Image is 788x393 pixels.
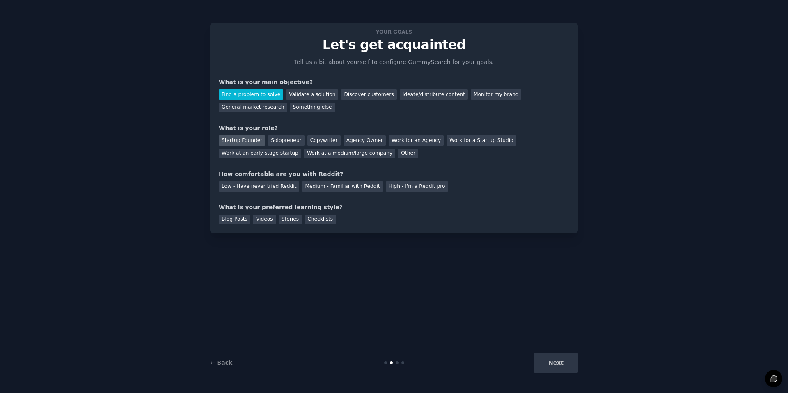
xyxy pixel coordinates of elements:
[291,58,497,66] p: Tell us a bit about yourself to configure GummySearch for your goals.
[286,89,338,100] div: Validate a solution
[219,78,569,87] div: What is your main objective?
[398,149,418,159] div: Other
[471,89,521,100] div: Monitor my brand
[219,89,283,100] div: Find a problem to solve
[219,170,569,178] div: How comfortable are you with Reddit?
[302,181,383,192] div: Medium - Familiar with Reddit
[219,203,569,212] div: What is your preferred learning style?
[307,135,341,146] div: Copywriter
[279,215,302,225] div: Stories
[219,103,287,113] div: General market research
[344,135,386,146] div: Agency Owner
[210,359,232,366] a: ← Back
[386,181,448,192] div: High - I'm a Reddit pro
[374,27,414,36] span: Your goals
[447,135,516,146] div: Work for a Startup Studio
[219,135,265,146] div: Startup Founder
[304,149,395,159] div: Work at a medium/large company
[290,103,335,113] div: Something else
[268,135,304,146] div: Solopreneur
[305,215,336,225] div: Checklists
[389,135,444,146] div: Work for an Agency
[219,124,569,133] div: What is your role?
[219,215,250,225] div: Blog Posts
[219,181,299,192] div: Low - Have never tried Reddit
[253,215,276,225] div: Videos
[219,149,301,159] div: Work at an early stage startup
[400,89,468,100] div: Ideate/distribute content
[341,89,396,100] div: Discover customers
[219,38,569,52] p: Let's get acquainted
